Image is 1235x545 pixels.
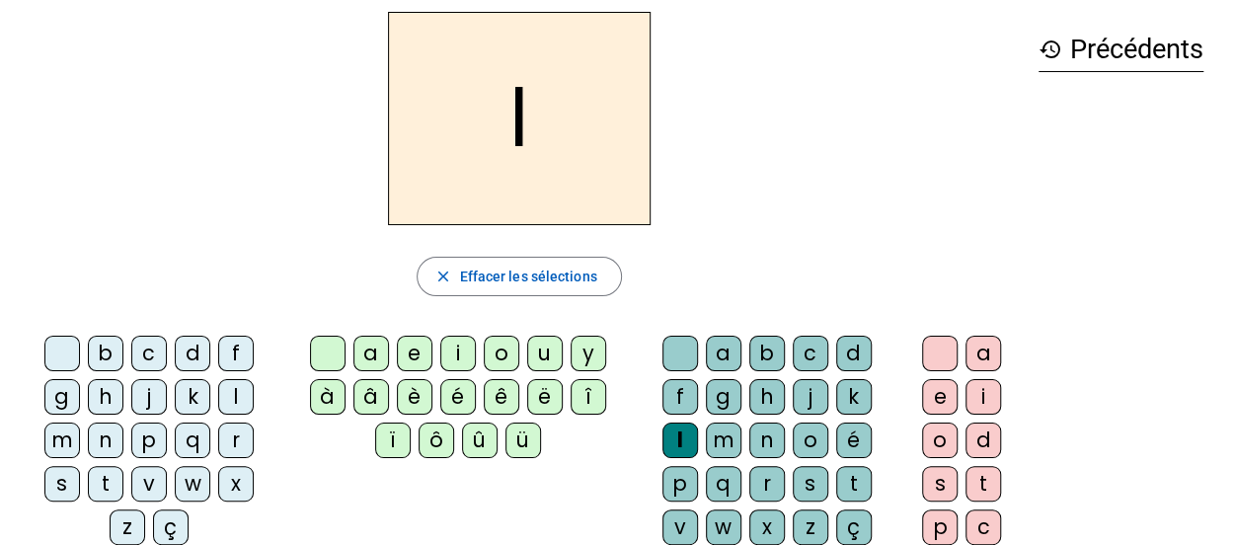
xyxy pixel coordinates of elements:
[571,336,606,371] div: y
[88,379,123,415] div: h
[44,423,80,458] div: m
[706,423,741,458] div: m
[749,509,785,545] div: x
[749,379,785,415] div: h
[922,509,958,545] div: p
[419,423,454,458] div: ô
[965,423,1001,458] div: d
[462,423,498,458] div: û
[793,423,828,458] div: o
[440,379,476,415] div: é
[527,379,563,415] div: ë
[110,509,145,545] div: z
[459,265,596,288] span: Effacer les sélections
[749,466,785,502] div: r
[44,379,80,415] div: g
[218,423,254,458] div: r
[131,379,167,415] div: j
[793,509,828,545] div: z
[922,423,958,458] div: o
[965,379,1001,415] div: i
[749,423,785,458] div: n
[88,423,123,458] div: n
[153,509,189,545] div: ç
[397,379,432,415] div: è
[433,268,451,285] mat-icon: close
[175,379,210,415] div: k
[836,336,872,371] div: d
[218,379,254,415] div: l
[527,336,563,371] div: u
[484,336,519,371] div: o
[836,423,872,458] div: é
[793,336,828,371] div: c
[397,336,432,371] div: e
[662,509,698,545] div: v
[662,423,698,458] div: l
[88,466,123,502] div: t
[131,466,167,502] div: v
[175,466,210,502] div: w
[44,466,80,502] div: s
[440,336,476,371] div: i
[131,423,167,458] div: p
[662,379,698,415] div: f
[965,466,1001,502] div: t
[836,379,872,415] div: k
[175,336,210,371] div: d
[218,336,254,371] div: f
[88,336,123,371] div: b
[965,336,1001,371] div: a
[706,466,741,502] div: q
[706,379,741,415] div: g
[484,379,519,415] div: ê
[749,336,785,371] div: b
[571,379,606,415] div: î
[1039,38,1062,61] mat-icon: history
[922,379,958,415] div: e
[1039,28,1203,72] h3: Précédents
[965,509,1001,545] div: c
[836,466,872,502] div: t
[353,336,389,371] div: a
[417,257,621,296] button: Effacer les sélections
[310,379,346,415] div: à
[793,379,828,415] div: j
[388,12,651,225] h2: l
[922,466,958,502] div: s
[836,509,872,545] div: ç
[662,466,698,502] div: p
[706,336,741,371] div: a
[218,466,254,502] div: x
[175,423,210,458] div: q
[131,336,167,371] div: c
[505,423,541,458] div: ü
[706,509,741,545] div: w
[793,466,828,502] div: s
[375,423,411,458] div: ï
[353,379,389,415] div: â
